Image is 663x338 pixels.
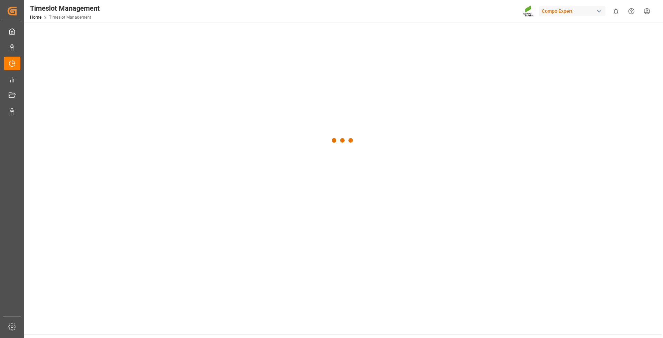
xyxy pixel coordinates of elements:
[624,3,639,19] button: Help Center
[608,3,624,19] button: show 0 new notifications
[539,4,608,18] button: Compo Expert
[539,6,605,16] div: Compo Expert
[523,5,534,17] img: Screenshot%202023-09-29%20at%2010.02.21.png_1712312052.png
[30,3,100,13] div: Timeslot Management
[30,15,41,20] a: Home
